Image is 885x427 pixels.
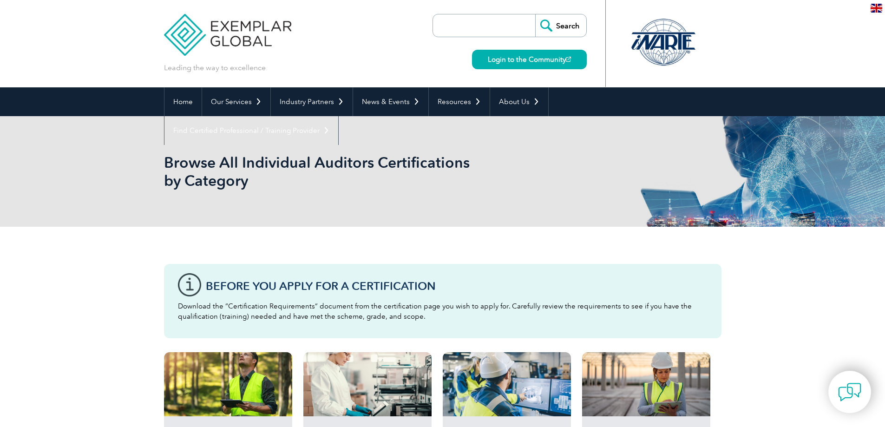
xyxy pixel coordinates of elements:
[164,153,521,190] h1: Browse All Individual Auditors Certifications by Category
[353,87,428,116] a: News & Events
[871,4,882,13] img: en
[535,14,586,37] input: Search
[178,301,708,322] p: Download the “Certification Requirements” document from the certification page you wish to apply ...
[566,57,571,62] img: open_square.png
[202,87,270,116] a: Our Services
[490,87,548,116] a: About Us
[164,63,266,73] p: Leading the way to excellence
[164,116,338,145] a: Find Certified Professional / Training Provider
[838,381,861,404] img: contact-chat.png
[164,87,202,116] a: Home
[429,87,490,116] a: Resources
[206,280,708,292] h3: Before You Apply For a Certification
[271,87,353,116] a: Industry Partners
[472,50,587,69] a: Login to the Community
